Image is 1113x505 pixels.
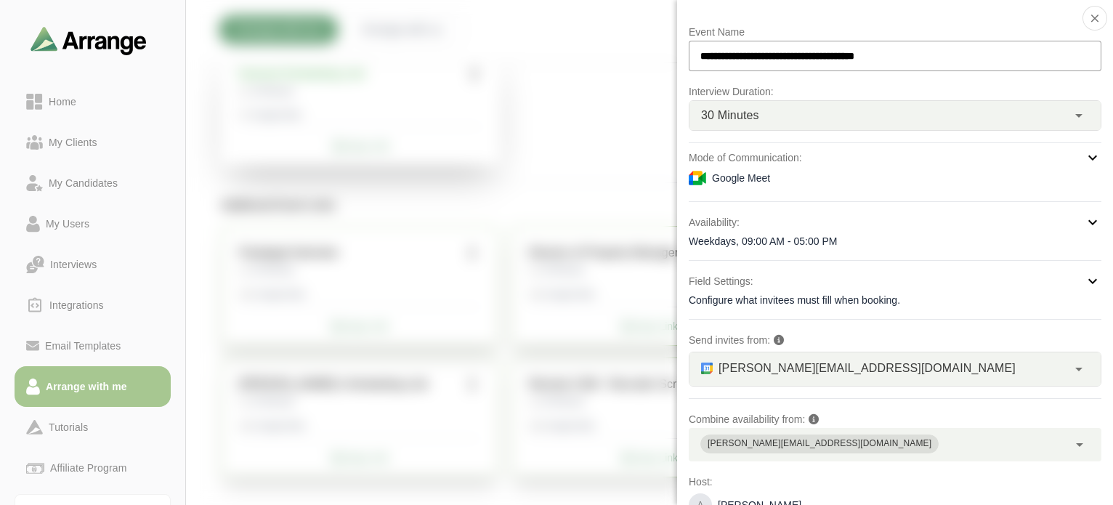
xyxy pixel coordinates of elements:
[31,26,147,54] img: arrangeai-name-small-logo.4d2b8aee.svg
[689,473,1101,490] p: Host:
[40,378,133,395] div: Arrange with me
[15,407,171,448] a: Tutorials
[15,122,171,163] a: My Clients
[39,337,126,355] div: Email Templates
[15,81,171,122] a: Home
[689,169,706,187] img: Meeting Mode Icon
[689,411,1101,428] p: Combine availability from:
[15,163,171,203] a: My Candidates
[689,214,740,231] p: Availability:
[43,93,82,110] div: Home
[689,149,802,166] p: Mode of Communication:
[15,326,171,366] a: Email Templates
[689,331,1101,349] p: Send invites from:
[689,83,1101,100] p: Interview Duration:
[719,359,1016,378] span: [PERSON_NAME][EMAIL_ADDRESS][DOMAIN_NAME]
[701,106,759,125] span: 30 Minutes
[689,293,1101,307] div: Configure what invitees must fill when booking.
[15,203,171,244] a: My Users
[689,234,1101,249] div: Weekdays, 09:00 AM - 05:00 PM
[689,169,1101,187] div: Google Meet
[701,363,713,374] img: GOOGLE
[689,272,753,290] p: Field Settings:
[43,174,124,192] div: My Candidates
[40,215,95,233] div: My Users
[15,244,171,285] a: Interviews
[689,23,1101,41] p: Event Name
[15,448,171,488] a: Affiliate Program
[43,419,94,436] div: Tutorials
[15,366,171,407] a: Arrange with me
[44,256,102,273] div: Interviews
[15,285,171,326] a: Integrations
[708,437,931,451] div: [PERSON_NAME][EMAIL_ADDRESS][DOMAIN_NAME]
[44,459,132,477] div: Affiliate Program
[44,296,110,314] div: Integrations
[43,134,103,151] div: My Clients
